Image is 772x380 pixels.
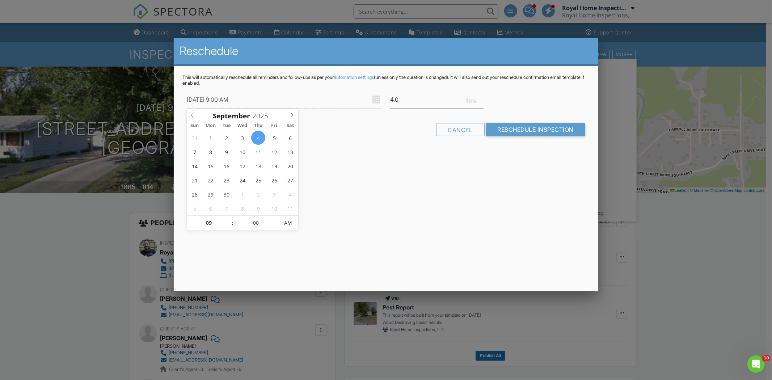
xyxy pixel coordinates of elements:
[182,75,590,86] p: This will automatically reschedule all reminders and follow-ups as per your (unless only the dura...
[250,123,266,128] span: Thu
[231,216,233,230] span: :
[251,131,265,145] span: September 4, 2025
[203,131,218,145] span: September 1, 2025
[203,123,219,128] span: Mon
[251,201,265,215] span: October 9, 2025
[187,159,202,173] span: September 14, 2025
[251,145,265,159] span: September 11, 2025
[267,173,281,187] span: September 26, 2025
[219,123,235,128] span: Tue
[251,173,265,187] span: September 25, 2025
[250,111,274,121] input: Scroll to increment
[282,123,298,128] span: Sat
[219,173,233,187] span: September 23, 2025
[266,123,282,128] span: Fri
[233,216,278,230] input: Scroll to increment
[235,159,249,173] span: September 17, 2025
[187,201,202,215] span: October 5, 2025
[486,123,586,136] input: Reschedule Inspection
[219,159,233,173] span: September 16, 2025
[283,131,297,145] span: September 6, 2025
[219,201,233,215] span: October 7, 2025
[219,145,233,159] span: September 9, 2025
[180,44,592,58] h2: Reschedule
[267,131,281,145] span: September 5, 2025
[283,173,297,187] span: September 27, 2025
[187,145,202,159] span: September 7, 2025
[203,173,218,187] span: September 22, 2025
[267,159,281,173] span: September 19, 2025
[235,201,249,215] span: October 8, 2025
[187,123,203,128] span: Sun
[278,216,298,230] span: Click to toggle
[762,355,771,361] span: 10
[283,159,297,173] span: September 20, 2025
[187,173,202,187] span: September 21, 2025
[203,145,218,159] span: September 8, 2025
[203,201,218,215] span: October 6, 2025
[235,123,250,128] span: Wed
[187,216,231,230] input: Scroll to increment
[203,187,218,201] span: September 29, 2025
[267,201,281,215] span: October 10, 2025
[235,145,249,159] span: September 10, 2025
[436,123,485,136] div: Cancel
[235,131,249,145] span: September 3, 2025
[219,187,233,201] span: September 30, 2025
[251,159,265,173] span: September 18, 2025
[235,187,249,201] span: October 1, 2025
[251,187,265,201] span: October 2, 2025
[235,173,249,187] span: September 24, 2025
[203,159,218,173] span: September 15, 2025
[334,75,374,80] a: automation settings
[747,355,765,373] iframe: Intercom live chat
[213,113,250,119] span: Scroll to increment
[187,131,202,145] span: August 31, 2025
[283,187,297,201] span: October 4, 2025
[283,201,297,215] span: October 11, 2025
[267,145,281,159] span: September 12, 2025
[267,187,281,201] span: October 3, 2025
[187,187,202,201] span: September 28, 2025
[283,145,297,159] span: September 13, 2025
[219,131,233,145] span: September 2, 2025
